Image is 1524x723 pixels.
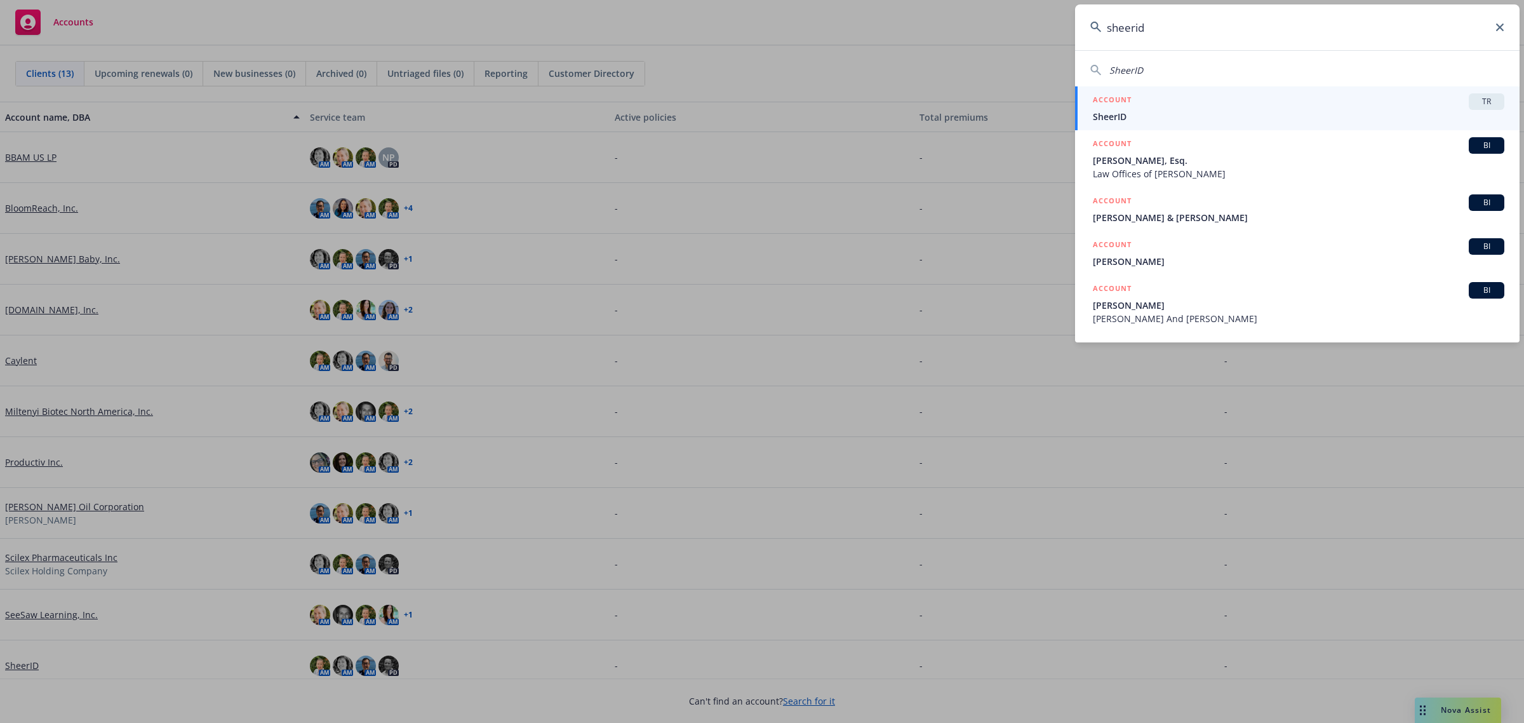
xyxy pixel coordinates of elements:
[1093,312,1504,325] span: [PERSON_NAME] And [PERSON_NAME]
[1093,137,1132,152] h5: ACCOUNT
[1075,231,1520,275] a: ACCOUNTBI[PERSON_NAME]
[1075,275,1520,332] a: ACCOUNTBI[PERSON_NAME][PERSON_NAME] And [PERSON_NAME]
[1093,93,1132,109] h5: ACCOUNT
[1093,167,1504,180] span: Law Offices of [PERSON_NAME]
[1093,110,1504,123] span: SheerID
[1093,154,1504,167] span: [PERSON_NAME], Esq.
[1474,197,1499,208] span: BI
[1474,140,1499,151] span: BI
[1093,211,1504,224] span: [PERSON_NAME] & [PERSON_NAME]
[1075,187,1520,231] a: ACCOUNTBI[PERSON_NAME] & [PERSON_NAME]
[1093,299,1504,312] span: [PERSON_NAME]
[1109,64,1143,76] span: SheerID
[1474,285,1499,296] span: BI
[1474,96,1499,107] span: TR
[1093,194,1132,210] h5: ACCOUNT
[1075,4,1520,50] input: Search...
[1093,282,1132,297] h5: ACCOUNT
[1093,238,1132,253] h5: ACCOUNT
[1474,241,1499,252] span: BI
[1093,255,1504,268] span: [PERSON_NAME]
[1075,86,1520,130] a: ACCOUNTTRSheerID
[1075,130,1520,187] a: ACCOUNTBI[PERSON_NAME], Esq.Law Offices of [PERSON_NAME]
